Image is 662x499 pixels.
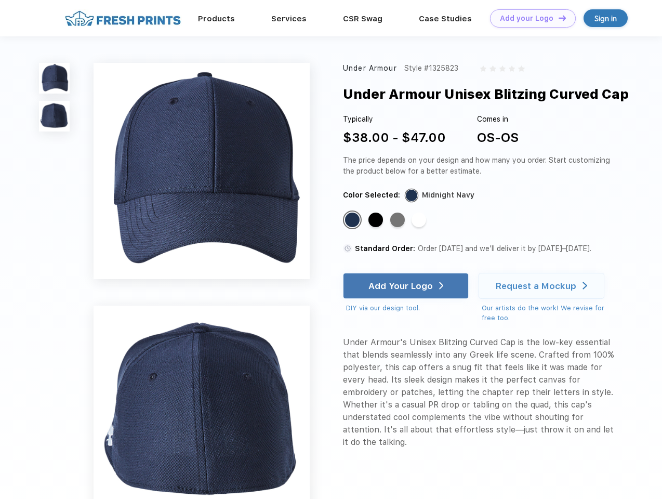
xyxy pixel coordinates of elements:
div: DIY via our design tool. [346,303,469,313]
a: Sign in [584,9,628,27]
img: gray_star.svg [499,65,506,72]
div: Request a Mockup [496,281,576,291]
div: Our artists do the work! We revise for free too. [482,303,614,323]
div: Under Armour's Unisex Blitzing Curved Cap is the low-key essential that blends seamlessly into an... [343,336,614,449]
img: gray_star.svg [489,65,496,72]
span: Standard Order: [355,244,415,253]
img: fo%20logo%202.webp [62,9,184,28]
div: Under Armour Unisex Blitzing Curved Cap [343,84,629,104]
div: Add Your Logo [368,281,433,291]
div: Midnight Navy [422,190,474,201]
div: $38.00 - $47.00 [343,128,446,147]
img: white arrow [582,282,587,290]
div: White [412,213,426,227]
img: standard order [343,244,352,253]
div: Style #1325823 [404,63,458,74]
div: Midnight Navy [345,213,360,227]
img: gray_star.svg [518,65,524,72]
div: Typically [343,114,446,125]
img: white arrow [439,282,444,290]
img: DT [559,15,566,21]
div: Add your Logo [500,14,553,23]
div: OS-OS [477,128,519,147]
a: Products [198,14,235,23]
img: gray_star.svg [509,65,515,72]
div: Color Selected: [343,190,400,201]
div: The price depends on your design and how many you order. Start customizing the product below for ... [343,155,614,177]
div: Sign in [594,12,617,24]
img: func=resize&h=640 [94,63,310,279]
img: func=resize&h=100 [39,101,70,132]
div: Graphite [390,213,405,227]
div: Comes in [477,114,519,125]
div: Under Armour [343,63,397,74]
img: func=resize&h=100 [39,63,70,94]
img: gray_star.svg [480,65,486,72]
span: Order [DATE] and we’ll deliver it by [DATE]–[DATE]. [418,244,591,253]
div: Black [368,213,383,227]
